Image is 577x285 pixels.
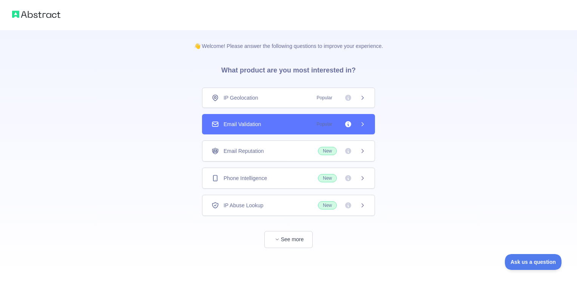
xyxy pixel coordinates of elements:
span: Popular [312,94,337,102]
span: IP Geolocation [224,94,258,102]
img: Abstract logo [12,9,60,20]
span: New [318,201,337,210]
span: Email Reputation [224,147,264,155]
span: IP Abuse Lookup [224,202,264,209]
span: New [318,174,337,182]
p: 👋 Welcome! Please answer the following questions to improve your experience. [182,30,395,50]
span: New [318,147,337,155]
button: See more [264,231,313,248]
span: Popular [312,120,337,128]
iframe: Toggle Customer Support [505,254,562,270]
span: Phone Intelligence [224,174,267,182]
h3: What product are you most interested in? [209,50,368,88]
span: Email Validation [224,120,261,128]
